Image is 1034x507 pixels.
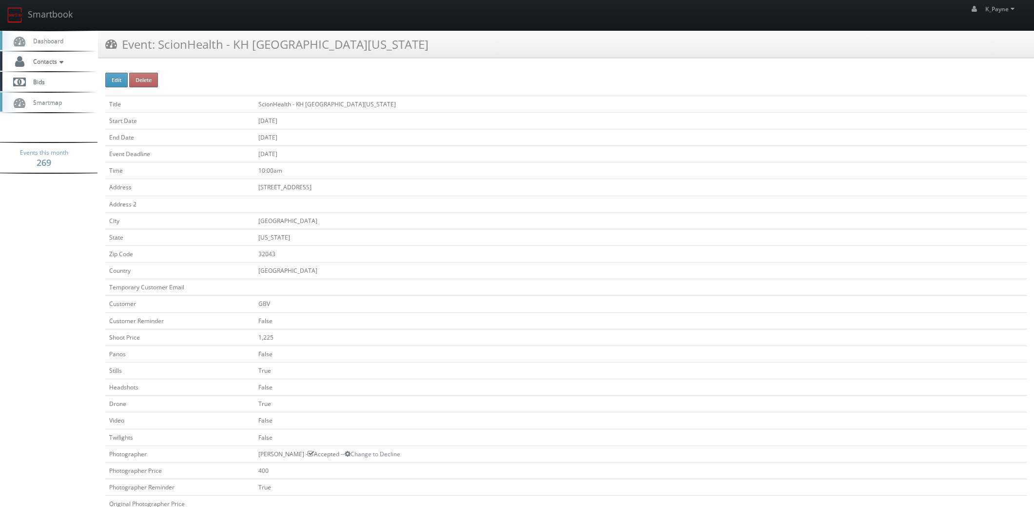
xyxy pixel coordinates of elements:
[254,412,1027,429] td: False
[105,362,254,379] td: Stills
[254,329,1027,345] td: 1,225
[254,379,1027,396] td: False
[254,429,1027,446] td: False
[105,179,254,196] td: Address
[254,396,1027,412] td: True
[254,146,1027,162] td: [DATE]
[105,146,254,162] td: Event Deadline
[254,263,1027,279] td: [GEOGRAPHIC_DATA]
[254,345,1027,362] td: False
[254,462,1027,479] td: 400
[254,179,1027,196] td: [STREET_ADDRESS]
[105,446,254,462] td: Photographer
[20,148,68,158] span: Events this month
[105,379,254,396] td: Headshots
[254,212,1027,229] td: [GEOGRAPHIC_DATA]
[28,78,45,86] span: Bids
[254,229,1027,245] td: [US_STATE]
[105,412,254,429] td: Video
[254,245,1027,262] td: 32043
[254,129,1027,145] td: [DATE]
[254,96,1027,112] td: ScionHealth - KH [GEOGRAPHIC_DATA][US_STATE]
[105,329,254,345] td: Shoot Price
[105,162,254,179] td: Time
[105,312,254,329] td: Customer Reminder
[254,479,1027,495] td: True
[345,450,400,458] a: Change to Decline
[985,5,1017,13] span: K_Payne
[105,345,254,362] td: Panos
[105,429,254,446] td: Twilights
[105,263,254,279] td: Country
[105,112,254,129] td: Start Date
[105,396,254,412] td: Drone
[105,296,254,312] td: Customer
[37,157,51,168] strong: 269
[28,98,62,106] span: Smartmap
[105,279,254,296] td: Temporary Customer Email
[105,479,254,495] td: Photographer Reminder
[254,446,1027,462] td: [PERSON_NAME] - Accepted --
[105,96,254,112] td: Title
[28,57,66,65] span: Contacts
[105,196,254,212] td: Address 2
[105,36,429,53] h3: Event: ScionHealth - KH [GEOGRAPHIC_DATA][US_STATE]
[254,296,1027,312] td: GBV
[105,229,254,245] td: State
[105,212,254,229] td: City
[254,362,1027,379] td: True
[28,37,63,45] span: Dashboard
[105,462,254,479] td: Photographer Price
[105,73,128,87] button: Edit
[7,7,23,23] img: smartbook-logo.png
[254,162,1027,179] td: 10:00am
[254,112,1027,129] td: [DATE]
[105,245,254,262] td: Zip Code
[254,312,1027,329] td: False
[105,129,254,145] td: End Date
[129,73,158,87] button: Delete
